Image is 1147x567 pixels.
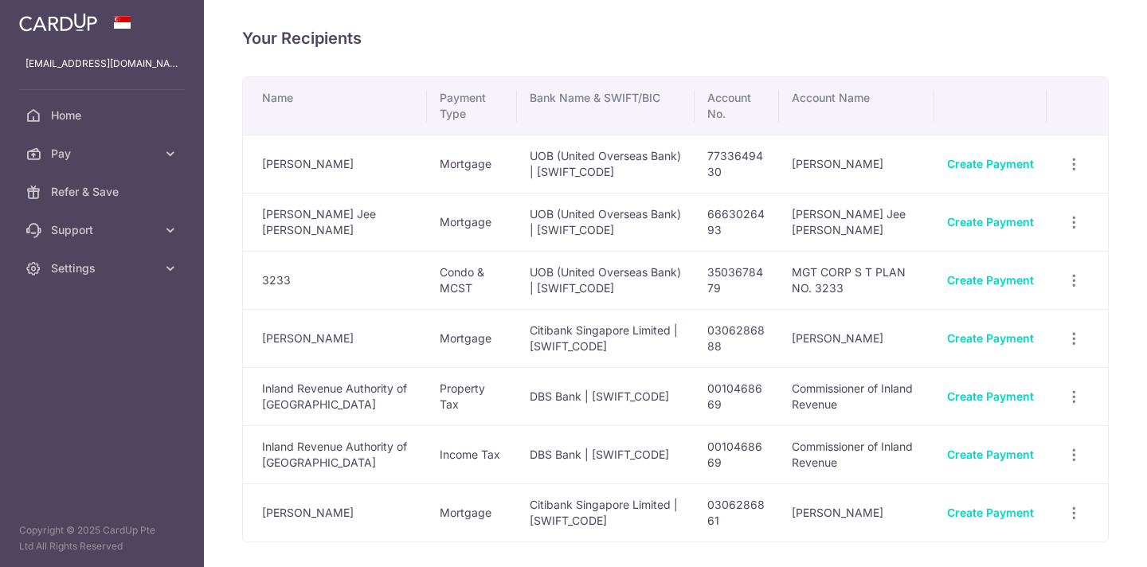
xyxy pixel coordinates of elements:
span: Home [51,108,156,123]
a: Create Payment [947,448,1034,461]
a: Create Payment [947,215,1034,229]
td: Income Tax [427,425,517,483]
td: DBS Bank | [SWIFT_CODE] [517,367,695,425]
td: 7733649430 [695,135,778,193]
td: Citibank Singapore Limited | [SWIFT_CODE] [517,309,695,367]
td: Mortgage [427,135,517,193]
a: Create Payment [947,273,1034,287]
td: 3503678479 [695,251,778,309]
th: Account No. [695,77,778,135]
img: CardUp [19,13,97,32]
a: Create Payment [947,331,1034,345]
td: 6663026493 [695,193,778,251]
td: [PERSON_NAME] Jee [PERSON_NAME] [243,193,427,251]
th: Name [243,77,427,135]
td: [PERSON_NAME] [779,135,935,193]
td: [PERSON_NAME] [779,483,935,542]
td: MGT CORP S T PLAN NO. 3233 [779,251,935,309]
a: Create Payment [947,389,1034,403]
td: 0306286888 [695,309,778,367]
td: Mortgage [427,309,517,367]
a: Create Payment [947,157,1034,170]
td: Property Tax [427,367,517,425]
td: UOB (United Overseas Bank) | [SWIFT_CODE] [517,135,695,193]
span: Support [51,222,156,238]
span: Settings [51,260,156,276]
td: UOB (United Overseas Bank) | [SWIFT_CODE] [517,193,695,251]
td: Mortgage [427,483,517,542]
td: Condo & MCST [427,251,517,309]
td: [PERSON_NAME] [779,309,935,367]
td: DBS Bank | [SWIFT_CODE] [517,425,695,483]
th: Payment Type [427,77,517,135]
td: [PERSON_NAME] [243,135,427,193]
span: Refer & Save [51,184,156,200]
td: Inland Revenue Authority of [GEOGRAPHIC_DATA] [243,425,427,483]
td: UOB (United Overseas Bank) | [SWIFT_CODE] [517,251,695,309]
td: Mortgage [427,193,517,251]
th: Account Name [779,77,935,135]
td: 3233 [243,251,427,309]
h4: Your Recipients [242,25,1109,51]
td: 0010468669 [695,367,778,425]
td: [PERSON_NAME] [243,309,427,367]
td: Commissioner of Inland Revenue [779,425,935,483]
a: Create Payment [947,506,1034,519]
td: [PERSON_NAME] [243,483,427,542]
span: Pay [51,146,156,162]
p: [EMAIL_ADDRESS][DOMAIN_NAME] [25,56,178,72]
td: Citibank Singapore Limited | [SWIFT_CODE] [517,483,695,542]
td: [PERSON_NAME] Jee [PERSON_NAME] [779,193,935,251]
td: 0306286861 [695,483,778,542]
td: Inland Revenue Authority of [GEOGRAPHIC_DATA] [243,367,427,425]
td: 0010468669 [695,425,778,483]
td: Commissioner of Inland Revenue [779,367,935,425]
th: Bank Name & SWIFT/BIC [517,77,695,135]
